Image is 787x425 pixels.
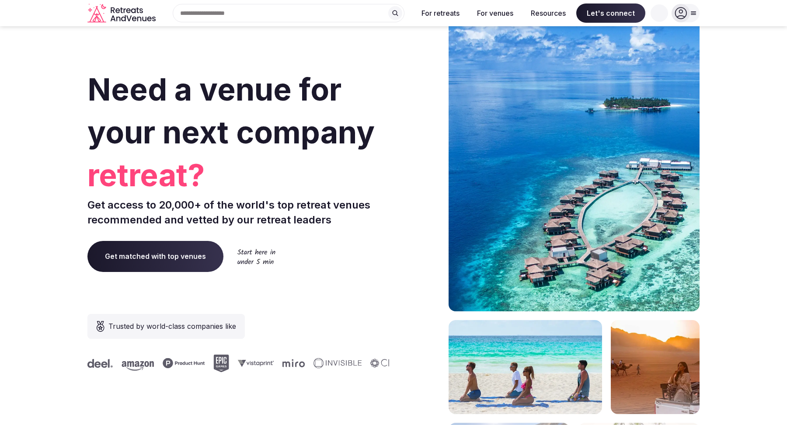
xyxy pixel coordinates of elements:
svg: Epic Games company logo [213,355,229,372]
button: For retreats [414,3,467,23]
button: Resources [524,3,573,23]
svg: Vistaprint company logo [237,359,273,367]
img: Start here in under 5 min [237,249,275,264]
a: Get matched with top venues [87,241,223,272]
span: Need a venue for your next company [87,71,375,151]
span: retreat? [87,154,390,197]
img: yoga on tropical beach [449,320,602,414]
span: Let's connect [576,3,645,23]
a: Visit the homepage [87,3,157,23]
span: Trusted by world-class companies like [108,321,236,331]
img: woman sitting in back of truck with camels [611,320,700,414]
p: Get access to 20,000+ of the world's top retreat venues recommended and vetted by our retreat lea... [87,198,390,227]
svg: Deel company logo [87,359,112,368]
svg: Miro company logo [282,359,304,367]
button: For venues [470,3,520,23]
svg: Invisible company logo [313,358,361,369]
svg: Retreats and Venues company logo [87,3,157,23]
